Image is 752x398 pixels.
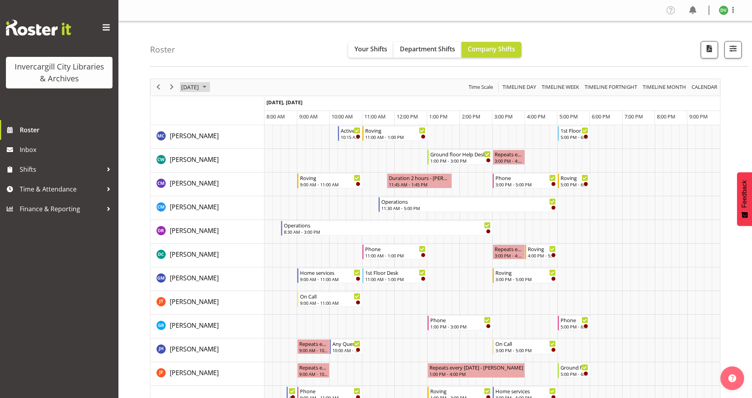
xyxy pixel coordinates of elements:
[397,113,418,120] span: 12:00 PM
[389,174,450,182] div: Duration 2 hours - [PERSON_NAME]
[297,173,362,188] div: Chamique Mamolo"s event - Roving Begin From Tuesday, October 7, 2025 at 9:00:00 AM GMT+13:00 Ends...
[20,144,114,156] span: Inbox
[153,82,164,92] button: Previous
[728,374,736,382] img: help-xxl-2.png
[170,155,219,164] a: [PERSON_NAME]
[150,338,264,362] td: Jillian Hunter resource
[170,250,219,259] a: [PERSON_NAME]
[501,82,538,92] button: Timeline Day
[592,113,610,120] span: 6:00 PM
[525,244,557,259] div: Donald Cunningham"s event - Roving Begin From Tuesday, October 7, 2025 at 4:00:00 PM GMT+13:00 En...
[284,221,491,229] div: Operations
[495,347,556,353] div: 3:00 PM - 5:00 PM
[429,113,448,120] span: 1:00 PM
[297,292,362,307] div: Glen Tomlinson"s event - On Call Begin From Tuesday, October 7, 2025 at 9:00:00 AM GMT+13:00 Ends...
[20,183,103,195] span: Time & Attendance
[341,126,360,134] div: Active Rhyming
[170,131,219,141] a: [PERSON_NAME]
[430,316,491,324] div: Phone
[20,124,114,136] span: Roster
[300,181,360,188] div: 9:00 AM - 11:00 AM
[150,315,264,338] td: Grace Roscoe-Squires resource
[20,203,103,215] span: Finance & Reporting
[332,340,360,347] div: Any Questions
[170,226,219,235] a: [PERSON_NAME]
[266,113,285,120] span: 8:00 AM
[284,229,491,235] div: 8:30 AM - 3:00 PM
[180,82,200,92] span: [DATE]
[178,79,211,96] div: October 7, 2025
[150,196,264,220] td: Cindy Mulrooney resource
[741,180,748,208] span: Feedback
[14,61,105,84] div: Invercargill City Libraries & Archives
[150,362,264,386] td: Joanne Forbes resource
[719,6,728,15] img: desk-view11665.jpg
[364,113,386,120] span: 11:00 AM
[689,113,708,120] span: 9:00 PM
[170,203,219,211] span: [PERSON_NAME]
[299,340,328,347] div: Repeats every [DATE] - [PERSON_NAME]
[365,126,426,134] div: Roving
[365,252,426,259] div: 11:00 AM - 1:00 PM
[362,268,428,283] div: Gabriel McKay Smith"s event - 1st Floor Desk Begin From Tuesday, October 7, 2025 at 11:00:00 AM G...
[493,268,558,283] div: Gabriel McKay Smith"s event - Roving Begin From Tuesday, October 7, 2025 at 3:00:00 PM GMT+13:00 ...
[561,134,588,140] div: 5:00 PM - 6:00 PM
[394,42,461,58] button: Department Shifts
[362,126,428,141] div: Aurora Catu"s event - Roving Begin From Tuesday, October 7, 2025 at 11:00:00 AM GMT+13:00 Ends At...
[642,82,687,92] span: Timeline Month
[332,347,360,353] div: 10:00 AM - 11:00 AM
[430,323,491,330] div: 1:00 PM - 3:00 PM
[495,150,523,158] div: Repeats every [DATE] - [PERSON_NAME]
[561,323,588,330] div: 5:00 PM - 6:00 PM
[495,252,523,259] div: 3:00 PM - 4:00 PM
[170,368,219,377] a: [PERSON_NAME]
[389,181,450,188] div: 11:45 AM - 1:45 PM
[561,371,588,377] div: 5:00 PM - 6:00 PM
[281,221,493,236] div: Debra Robinson"s event - Operations Begin From Tuesday, October 7, 2025 at 8:30:00 AM GMT+13:00 E...
[170,179,219,188] span: [PERSON_NAME]
[299,371,328,377] div: 9:00 AM - 10:00 AM
[495,387,556,395] div: Home services
[354,45,387,53] span: Your Shifts
[165,79,178,96] div: next period
[332,113,353,120] span: 10:00 AM
[430,158,491,164] div: 1:00 PM - 3:00 PM
[561,174,588,182] div: Roving
[641,82,688,92] button: Timeline Month
[150,45,175,54] h4: Roster
[583,82,639,92] button: Fortnight
[167,82,177,92] button: Next
[428,150,493,165] div: Catherine Wilson"s event - Ground floor Help Desk Begin From Tuesday, October 7, 2025 at 1:00:00 ...
[502,82,537,92] span: Timeline Day
[561,181,588,188] div: 5:00 PM - 6:00 PM
[170,250,219,259] span: [PERSON_NAME]
[338,126,362,141] div: Aurora Catu"s event - Active Rhyming Begin From Tuesday, October 7, 2025 at 10:15:00 AM GMT+13:00...
[300,387,360,395] div: Phone
[541,82,580,92] span: Timeline Week
[495,245,523,253] div: Repeats every [DATE] - [PERSON_NAME]
[170,297,219,306] span: [PERSON_NAME]
[362,244,428,259] div: Donald Cunningham"s event - Phone Begin From Tuesday, October 7, 2025 at 11:00:00 AM GMT+13:00 En...
[300,292,360,300] div: On Call
[461,42,521,58] button: Company Shifts
[468,82,494,92] span: Time Scale
[20,163,103,175] span: Shifts
[737,172,752,226] button: Feedback - Show survey
[493,244,525,259] div: Donald Cunningham"s event - Repeats every tuesday - Donald Cunningham Begin From Tuesday, October...
[150,173,264,196] td: Chamique Mamolo resource
[297,339,330,354] div: Jillian Hunter"s event - Repeats every tuesday - Jillian Hunter Begin From Tuesday, October 7, 20...
[365,245,426,253] div: Phone
[170,321,219,330] span: [PERSON_NAME]
[495,158,523,164] div: 3:00 PM - 4:00 PM
[493,150,525,165] div: Catherine Wilson"s event - Repeats every tuesday - Catherine Wilson Begin From Tuesday, October 7...
[528,252,555,259] div: 4:00 PM - 5:00 PM
[624,113,643,120] span: 7:00 PM
[299,363,328,371] div: Repeats every [DATE] - [PERSON_NAME]
[365,276,426,282] div: 11:00 AM - 1:00 PM
[300,276,360,282] div: 9:00 AM - 11:00 AM
[561,126,588,134] div: 1st Floor Desk
[300,268,360,276] div: Home services
[428,363,525,378] div: Joanne Forbes"s event - Repeats every tuesday - Joanne Forbes Begin From Tuesday, October 7, 2025...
